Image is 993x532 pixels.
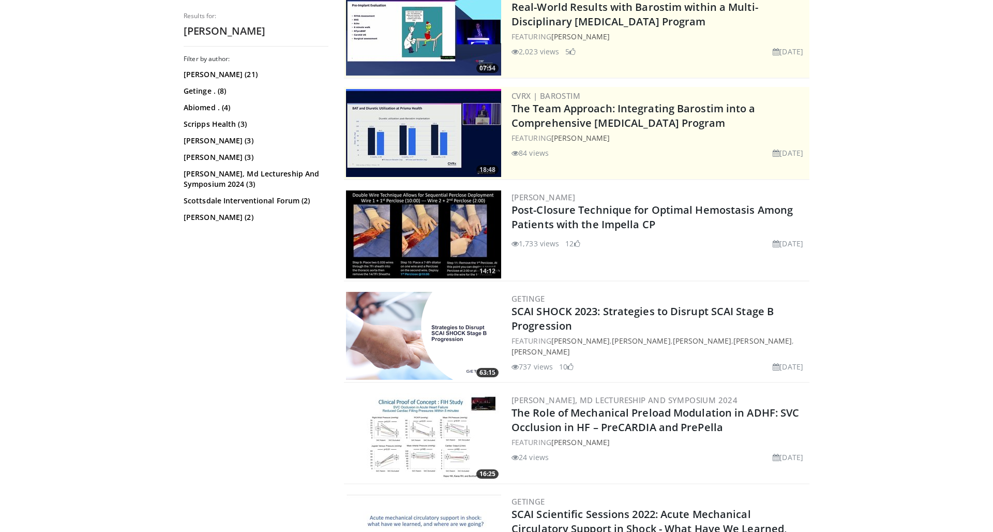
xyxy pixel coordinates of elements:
li: [DATE] [773,238,803,249]
a: The Team Approach: Integrating Barostim into a Comprehensive [MEDICAL_DATA] Program [511,101,756,130]
p: Results for: [184,12,328,20]
a: SCAI SHOCK 2023: Strategies to Disrupt SCAI Stage B Progression [511,304,774,333]
span: 18:48 [476,165,499,174]
a: [PERSON_NAME] [612,336,670,346]
span: 07:54 [476,64,499,73]
li: 2,023 views [511,46,559,57]
a: [PERSON_NAME] (3) [184,136,326,146]
img: 7dd489e8-573c-4718-ae14-c8085fb457ce.300x170_q85_crop-smart_upscale.jpg [346,190,501,278]
div: FEATURING [511,132,807,143]
a: 18:48 [346,89,501,177]
li: [DATE] [773,452,803,463]
li: 737 views [511,361,553,372]
span: 16:25 [476,469,499,479]
h3: Filter by author: [184,55,328,63]
a: Scottsdale Interventional Forum (2) [184,196,326,206]
a: [PERSON_NAME] [511,192,575,202]
div: FEATURING [511,31,807,42]
a: Getinge . (8) [184,86,326,96]
a: [PERSON_NAME], Md Lectureship And Symposium 2024 (3) [184,169,326,189]
a: 14:12 [346,190,501,278]
a: [PERSON_NAME] [551,133,610,143]
a: [PERSON_NAME], MD Lectureship and Symposium 2024 [511,395,738,405]
a: [PERSON_NAME] (21) [184,69,326,80]
li: 24 views [511,452,549,463]
a: Abiomed . (4) [184,102,326,113]
a: Scripps Health (3) [184,119,326,129]
img: 55c96884-b552-4c21-8b92-5adc57ee9828.png.300x170_q85_crop-smart_upscale.png [346,292,501,380]
li: 12 [565,238,580,249]
a: [PERSON_NAME] [551,437,610,447]
a: [PERSON_NAME] (3) [184,152,326,162]
a: [PERSON_NAME] [673,336,731,346]
a: Getinge [511,496,545,507]
li: [DATE] [773,46,803,57]
a: Post-Closure Technique for Optimal Hemostasis Among Patients with the Impella CP [511,203,793,231]
li: [DATE] [773,361,803,372]
img: 87c579a6-4b8f-4423-9a9b-1f9388854d9f.300x170_q85_crop-smart_upscale.jpg [346,393,501,481]
li: 1,733 views [511,238,559,249]
a: 63:15 [346,292,501,380]
a: [PERSON_NAME] (2) [184,212,326,223]
span: 14:12 [476,267,499,276]
a: 16:25 [346,393,501,481]
a: CVRx | Barostim [511,91,580,101]
li: 84 views [511,147,549,158]
a: Getinge [511,293,545,304]
div: FEATURING , , , , [511,335,807,357]
li: 10 [559,361,574,372]
a: [PERSON_NAME] [733,336,792,346]
a: [PERSON_NAME] [551,32,610,41]
div: FEATURING [511,437,807,448]
a: [PERSON_NAME] [511,347,570,357]
span: 63:15 [476,368,499,377]
li: 5 [565,46,576,57]
a: The Role of Mechanical Preload Modulation in ADHF: SVC Occlusion in HF – PreCARDIA and PrePella [511,406,799,434]
h2: [PERSON_NAME] [184,24,328,38]
a: [PERSON_NAME] [551,336,610,346]
img: 6d264a54-9de4-4e50-92ac-3980a0489eeb.300x170_q85_crop-smart_upscale.jpg [346,89,501,177]
li: [DATE] [773,147,803,158]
